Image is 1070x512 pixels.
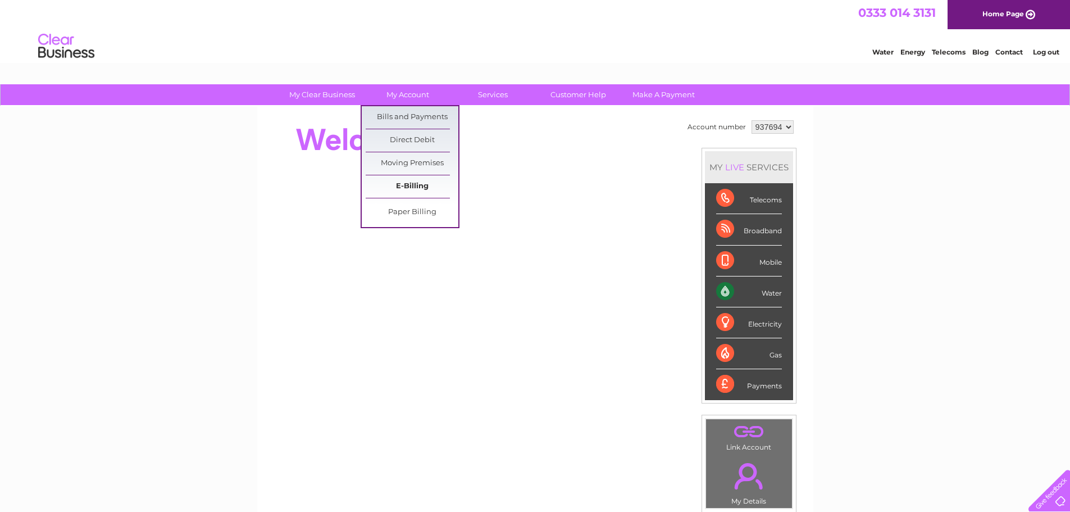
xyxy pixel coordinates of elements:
[709,456,789,496] a: .
[705,419,793,454] td: Link Account
[532,84,625,105] a: Customer Help
[705,454,793,509] td: My Details
[716,369,782,400] div: Payments
[366,201,458,224] a: Paper Billing
[716,338,782,369] div: Gas
[932,48,966,56] a: Telecoms
[995,48,1023,56] a: Contact
[872,48,894,56] a: Water
[716,277,782,307] div: Water
[972,48,989,56] a: Blog
[709,422,789,442] a: .
[366,106,458,129] a: Bills and Payments
[366,175,458,198] a: E-Billing
[270,6,801,55] div: Clear Business is a trading name of Verastar Limited (registered in [GEOGRAPHIC_DATA] No. 3667643...
[276,84,368,105] a: My Clear Business
[716,183,782,214] div: Telecoms
[617,84,710,105] a: Make A Payment
[447,84,539,105] a: Services
[1033,48,1059,56] a: Log out
[858,6,936,20] a: 0333 014 3131
[366,129,458,152] a: Direct Debit
[38,29,95,64] img: logo.png
[366,152,458,175] a: Moving Premises
[716,246,782,277] div: Mobile
[716,214,782,245] div: Broadband
[900,48,925,56] a: Energy
[723,162,746,173] div: LIVE
[361,84,454,105] a: My Account
[705,151,793,183] div: MY SERVICES
[685,117,749,137] td: Account number
[716,307,782,338] div: Electricity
